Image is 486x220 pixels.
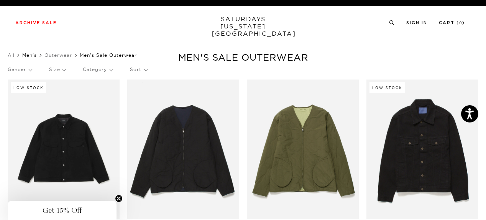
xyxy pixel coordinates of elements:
button: Close teaser [115,195,123,202]
a: All [8,52,15,58]
p: Category [83,61,113,78]
a: Archive Sale [15,21,57,25]
div: Low Stock [11,82,46,93]
div: Low Stock [369,82,405,93]
p: Gender [8,61,32,78]
a: Sign In [406,21,427,25]
a: SATURDAYS[US_STATE][GEOGRAPHIC_DATA] [212,15,275,37]
a: Cart (0) [439,21,465,25]
span: Men's Sale Outerwear [80,52,137,58]
a: Men's [22,52,37,58]
p: Size [49,61,66,78]
small: 0 [459,22,462,25]
div: Get 15% OffClose teaser [8,201,117,220]
a: Outerwear [44,52,72,58]
p: Sort [130,61,147,78]
span: Get 15% Off [43,206,82,215]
